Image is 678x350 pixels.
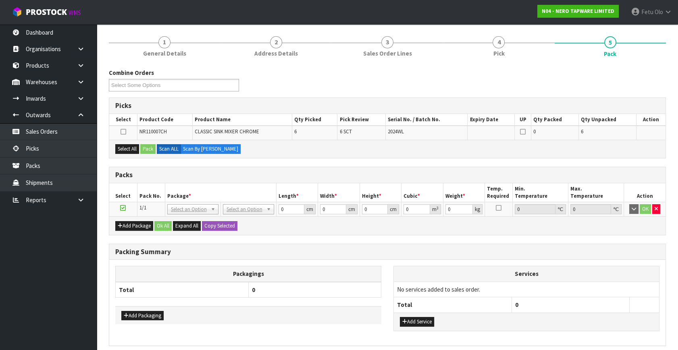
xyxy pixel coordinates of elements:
h3: Packs [115,171,659,179]
img: cube-alt.png [12,7,22,17]
button: Expand All [173,221,201,231]
button: Add Packaging [121,311,164,321]
th: Total [394,297,512,313]
div: ℃ [611,204,622,214]
button: Add Service [400,317,434,327]
th: Pick Review [337,114,386,126]
h3: Picks [115,102,659,110]
span: 4 [493,36,505,48]
th: Cubic [401,183,443,202]
a: N04 - NERO TAPWARE LIMITED [537,5,619,18]
span: Expand All [175,222,198,229]
span: CLASSIC SINK MIXER CHROME [195,128,259,135]
span: 6 [581,128,583,135]
span: 1 [158,36,171,48]
span: 6 SCT [339,128,351,135]
th: Action [624,183,666,202]
th: UP [515,114,531,126]
th: Action [636,114,666,126]
td: No services added to sales order. [394,282,659,297]
strong: N04 - NERO TAPWARE LIMITED [542,8,614,14]
div: kg [473,204,483,214]
span: 6 [294,128,297,135]
th: Qty Unpacked [578,114,636,126]
span: Address Details [254,49,298,58]
label: Combine Orders [109,68,154,77]
button: Select All [115,144,139,154]
span: General Details [143,49,186,58]
span: Sales Order Lines [363,49,412,58]
th: Select [109,114,137,126]
span: 1/1 [139,204,146,211]
th: Qty Packed [531,114,578,126]
button: Pack [140,144,156,154]
span: 2 [270,36,282,48]
th: Min. Temperature [513,183,568,202]
span: 5 [604,36,616,48]
button: Ok All [154,221,172,231]
span: ProStock [26,7,67,17]
th: Max. Temperature [568,183,624,202]
span: 0 [252,286,255,294]
label: Scan By [PERSON_NAME] [181,144,241,154]
button: OK [640,204,651,214]
div: cm [346,204,358,214]
th: Temp. Required [485,183,513,202]
th: Width [318,183,360,202]
button: Copy Selected [202,221,237,231]
span: Select an Option [227,205,263,214]
span: 3 [381,36,393,48]
th: Length [276,183,318,202]
label: Scan ALL [157,144,181,154]
th: Product Code [137,114,193,126]
div: cm [388,204,399,214]
th: Packagings [116,266,381,282]
span: 2024WL [388,128,404,135]
span: Fetu [641,8,653,16]
div: cm [304,204,316,214]
th: Total [116,282,249,298]
span: Olo [655,8,663,16]
th: Qty Picked [292,114,337,126]
sup: 3 [437,205,439,211]
th: Weight [443,183,485,202]
div: m [430,204,441,214]
th: Serial No. / Batch No. [386,114,468,126]
small: WMS [69,9,81,17]
th: Package [165,183,276,202]
th: Height [360,183,401,202]
th: Expiry Date [468,114,515,126]
div: ℃ [555,204,566,214]
h3: Packing Summary [115,248,659,256]
th: Product Name [193,114,292,126]
span: Pick [493,49,504,58]
th: Services [394,266,659,282]
th: Pack No. [137,183,165,202]
span: Select an Option [171,205,208,214]
button: Add Package [115,221,153,231]
th: Select [109,183,137,202]
span: Pack [604,50,616,58]
span: 0 [533,128,536,135]
span: NR110007CH [139,128,167,135]
span: 0 [515,301,518,309]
